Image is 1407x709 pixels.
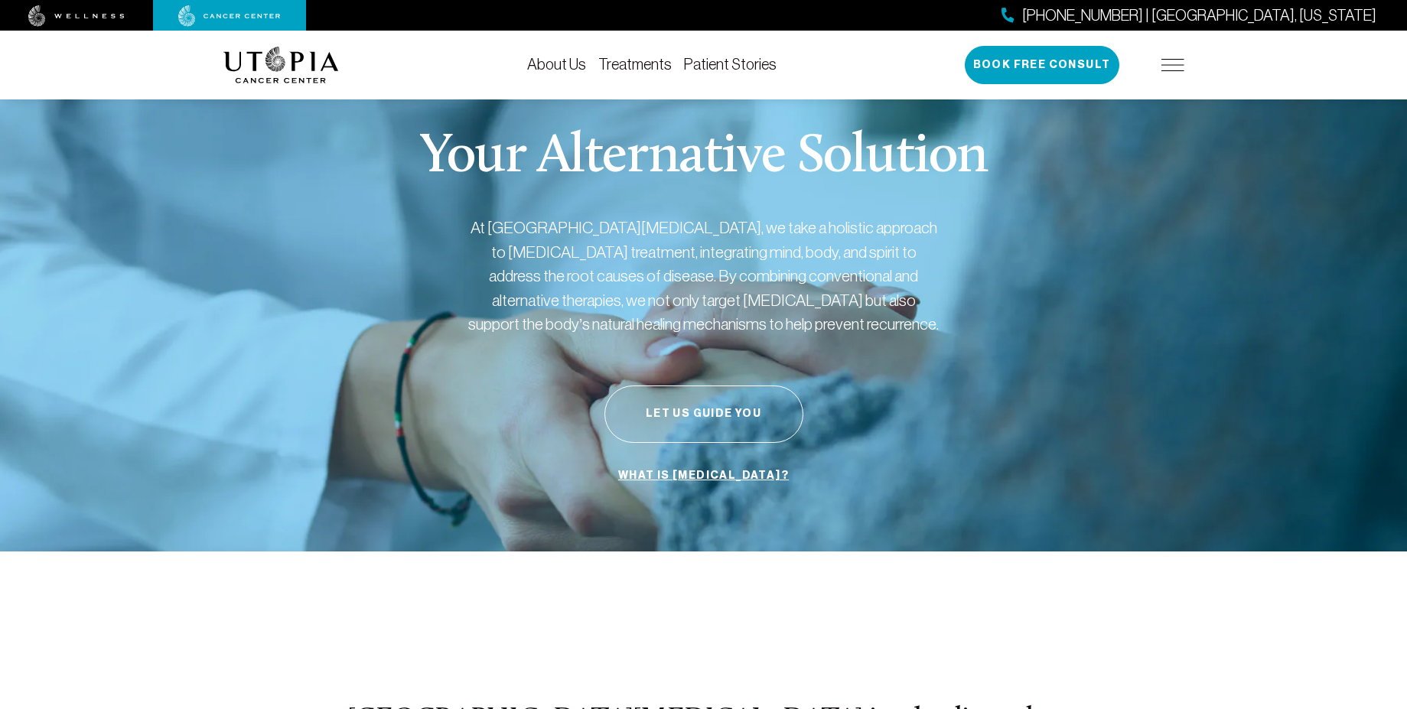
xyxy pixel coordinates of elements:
[28,5,125,27] img: wellness
[598,56,672,73] a: Treatments
[467,216,941,337] p: At [GEOGRAPHIC_DATA][MEDICAL_DATA], we take a holistic approach to [MEDICAL_DATA] treatment, inte...
[178,5,281,27] img: cancer center
[1002,5,1376,27] a: [PHONE_NUMBER] | [GEOGRAPHIC_DATA], [US_STATE]
[684,56,777,73] a: Patient Stories
[527,56,586,73] a: About Us
[223,47,339,83] img: logo
[1022,5,1376,27] span: [PHONE_NUMBER] | [GEOGRAPHIC_DATA], [US_STATE]
[965,46,1119,84] button: Book Free Consult
[1161,59,1184,71] img: icon-hamburger
[419,130,988,185] p: Your Alternative Solution
[614,461,793,490] a: What is [MEDICAL_DATA]?
[604,385,803,443] button: Let Us Guide You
